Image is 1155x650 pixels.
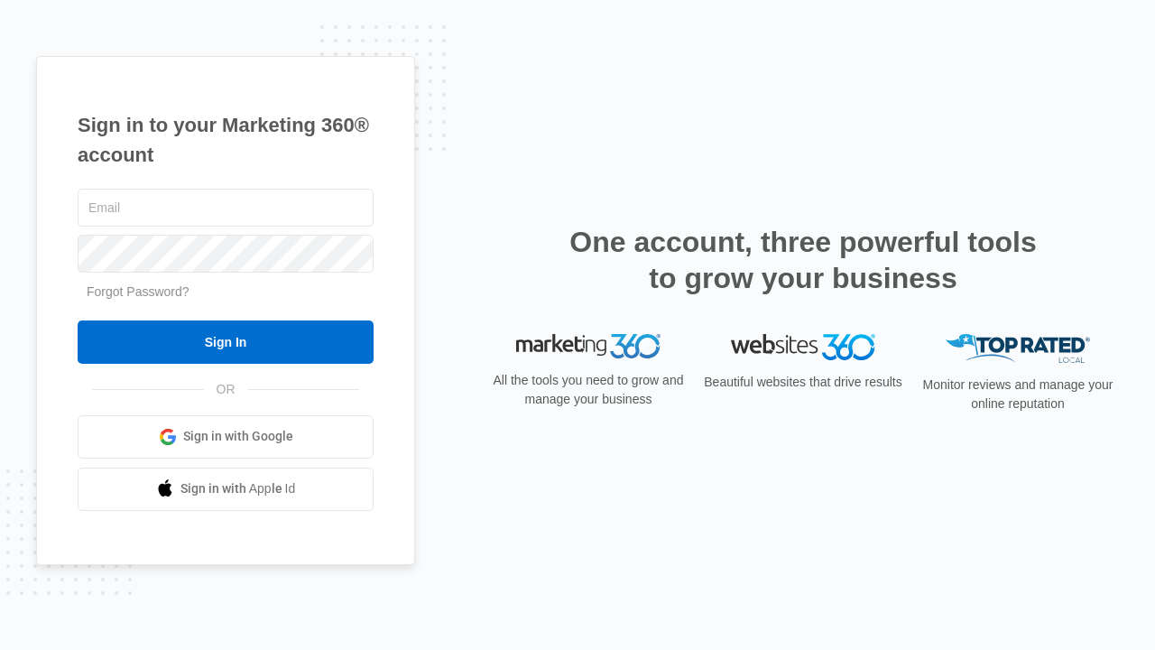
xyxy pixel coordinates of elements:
[78,415,374,459] a: Sign in with Google
[87,284,189,299] a: Forgot Password?
[946,334,1090,364] img: Top Rated Local
[564,224,1042,296] h2: One account, three powerful tools to grow your business
[487,371,689,409] p: All the tools you need to grow and manage your business
[917,376,1119,413] p: Monitor reviews and manage your online reputation
[78,468,374,511] a: Sign in with Apple Id
[78,320,374,364] input: Sign In
[731,334,875,360] img: Websites 360
[516,334,661,359] img: Marketing 360
[204,380,248,399] span: OR
[78,189,374,227] input: Email
[183,427,293,446] span: Sign in with Google
[702,373,904,392] p: Beautiful websites that drive results
[180,479,296,498] span: Sign in with Apple Id
[78,110,374,170] h1: Sign in to your Marketing 360® account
